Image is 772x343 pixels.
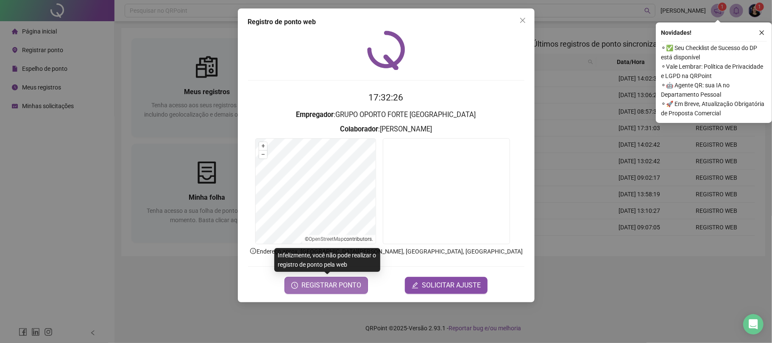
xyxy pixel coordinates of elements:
button: editSOLICITAR AJUSTE [405,277,488,294]
img: QRPoint [367,31,405,70]
span: SOLICITAR AJUSTE [422,280,481,290]
span: close [759,30,765,36]
strong: Colaborador [340,125,378,133]
button: Close [516,14,530,27]
p: Endereço aprox. : [GEOGRAPHIC_DATA][PERSON_NAME], [GEOGRAPHIC_DATA], [GEOGRAPHIC_DATA] [248,247,524,256]
span: REGISTRAR PONTO [301,280,361,290]
li: © contributors. [305,236,373,242]
div: Infelizmente, você não pode realizar o registro de ponto pela web [274,248,380,272]
div: Open Intercom Messenger [743,314,764,335]
button: + [259,142,267,150]
span: ⚬ Vale Lembrar: Política de Privacidade e LGPD na QRPoint [661,62,767,81]
span: ⚬ 🚀 Em Breve, Atualização Obrigatória de Proposta Comercial [661,99,767,118]
span: ⚬ 🤖 Agente QR: sua IA no Departamento Pessoal [661,81,767,99]
strong: Empregador [296,111,334,119]
time: 17:32:26 [369,92,404,103]
span: close [519,17,526,24]
span: edit [412,282,418,289]
a: OpenStreetMap [309,236,344,242]
h3: : GRUPO OPORTO FORTE [GEOGRAPHIC_DATA] [248,109,524,120]
h3: : [PERSON_NAME] [248,124,524,135]
span: info-circle [249,247,257,255]
span: Novidades ! [661,28,691,37]
div: Registro de ponto web [248,17,524,27]
span: ⚬ ✅ Seu Checklist de Sucesso do DP está disponível [661,43,767,62]
button: REGISTRAR PONTO [284,277,368,294]
span: clock-circle [291,282,298,289]
button: – [259,151,267,159]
